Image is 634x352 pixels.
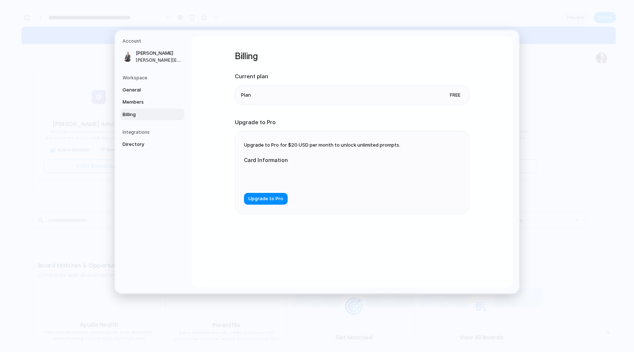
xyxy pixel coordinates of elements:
[123,98,170,106] span: Members
[34,127,74,133] span: Active Member
[235,72,470,81] h2: Current plan
[250,173,385,180] iframe: Secure card payment input frame
[120,139,184,150] a: Directory
[370,273,412,280] span: Complimentary
[244,156,391,164] label: Card Information
[477,67,491,82] div: 🌱
[30,127,36,133] span: 👥
[68,281,94,308] img: b7a3f6cb-2a12-413a-bcdf-e929e83120ac.bin
[292,107,408,121] p: Medical device company revolutionizing remote patient monitoring.
[123,86,170,94] span: General
[123,75,184,81] h5: Workspace
[109,273,139,280] span: Top Match
[23,98,139,107] p: [PERSON_NAME] Advisory Board
[157,319,273,332] p: Serial entrepreneur with 2 exits to Fortune 500 companies launches digital storage startup that g...
[136,50,183,57] span: [PERSON_NAME]
[235,50,470,63] h1: Billing
[473,283,495,305] img: d5d1791c5a9998fbc979a4650970a9a9.svg
[120,96,184,108] a: Members
[157,140,273,154] button: View
[321,127,384,133] span: Advisory Board Affiliation
[317,127,323,133] span: 💼
[447,91,463,99] span: Free
[420,284,452,304] img: left
[231,273,274,280] span: 1% Equity Pledge
[123,129,184,136] h5: Integrations
[83,127,88,133] span: 📅
[183,127,189,133] span: 💼
[105,275,145,290] img: right
[120,47,184,66] a: [PERSON_NAME][PERSON_NAME][EMAIL_ADDRESS][PERSON_NAME][DOMAIN_NAME]
[241,91,251,99] span: Plan
[23,310,139,319] p: Ayuda Health
[244,142,400,148] span: Upgrade to Pro for $20 USD per month to unlock unlimited prompts.
[17,258,608,265] p: Companies seek diverse opinions and may be outside your usual industry. You can join or leave boa...
[23,140,139,154] button: Enter Boardroom
[426,107,542,121] p: Non-profit coalition working on sustainable business practices and climate solutions.
[123,111,170,118] span: Billing
[17,284,50,304] img: left
[74,67,88,82] div: D
[240,275,279,290] img: right
[120,84,184,96] a: General
[190,6,256,13] span: Upgrade for Full Access
[426,323,542,332] p: View All Boards
[123,38,184,44] h5: Account
[152,284,184,304] img: left
[235,118,470,127] h2: Upgrade to Pro
[17,247,608,256] p: Board Matches & Opportunities
[452,127,457,133] span: 💼
[292,98,408,107] p: MedTech Innovations
[157,310,273,319] p: Parentfile
[87,127,133,133] span: Monthly Meetings
[292,323,408,332] p: Get Matched
[248,195,283,203] span: Upgrade to Pro
[374,275,413,290] img: right
[286,284,318,304] img: left
[342,67,357,82] div: 💊
[456,127,518,133] span: Advisory Board Affiliation
[136,57,183,64] span: [PERSON_NAME][EMAIL_ADDRESS][PERSON_NAME][DOMAIN_NAME]
[202,281,229,308] img: cc67f3e0-e446-4c0c-919d-3e4a7b5e84ec.bin
[364,26,406,39] button: Resources
[292,140,408,154] button: View
[604,27,616,39] img: Orest Komarnyckyj
[426,98,542,107] p: EcoFuture Alliance
[244,193,288,205] button: Upgrade to Pro
[23,107,139,121] p: Strategic advisory board focused on product development and market expansion for emerging tech pl...
[426,140,542,154] button: View
[157,98,273,107] p: TechVenture Capital
[157,107,273,121] p: Early-stage VC firm investing in AI and machine learning startups.
[187,127,249,133] span: Advisory Board Affiliation
[23,319,139,332] p: Personalized chronic‑care support: med reminders, vitals tracking, voice e‑diary, born from real ...
[123,141,170,148] span: Directory
[208,67,223,82] div: ⚡
[190,6,445,12] h3: - Join boards, make your advisor profile live, and establish an advisor rate.
[508,275,548,290] img: right
[321,27,364,39] a: Networking
[120,109,184,121] a: Billing
[220,27,263,39] a: Dashboard
[263,27,321,39] a: Advisory Boards
[339,283,361,305] img: d6dbbf0aea4f64d0cf7a5a249ee0e393.svg
[118,42,143,48] span: Included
